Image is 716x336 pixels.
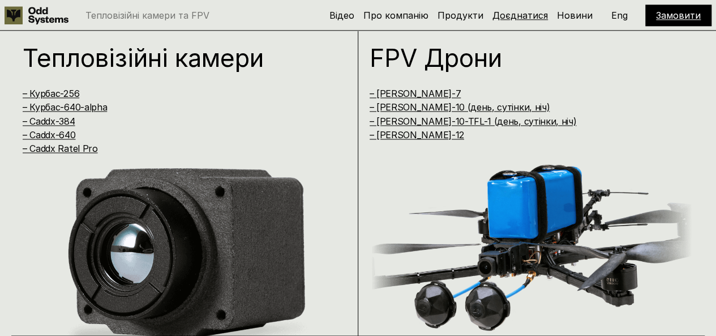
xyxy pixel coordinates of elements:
[370,116,577,127] a: – [PERSON_NAME]-10-TFL-1 (день, сутінки, ніч)
[370,101,550,113] a: – [PERSON_NAME]-10 (день, сутінки, ніч)
[370,88,461,99] a: – [PERSON_NAME]-7
[23,129,75,141] a: – Caddx-640
[85,11,209,20] p: Тепловізійні камери та FPV
[370,129,464,141] a: – [PERSON_NAME]-12
[656,10,701,21] a: Замовити
[557,10,593,21] a: Новини
[23,45,327,70] h1: Тепловізійні камери
[363,10,428,21] a: Про компанію
[23,88,79,99] a: – Курбас-256
[23,116,75,127] a: – Caddx-384
[329,10,354,21] a: Відео
[492,10,548,21] a: Доєднатися
[370,45,674,70] h1: FPV Дрони
[611,11,628,20] p: Eng
[438,10,483,21] a: Продукти
[23,101,107,113] a: – Курбас-640-alpha
[23,143,98,154] a: – Caddx Ratel Pro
